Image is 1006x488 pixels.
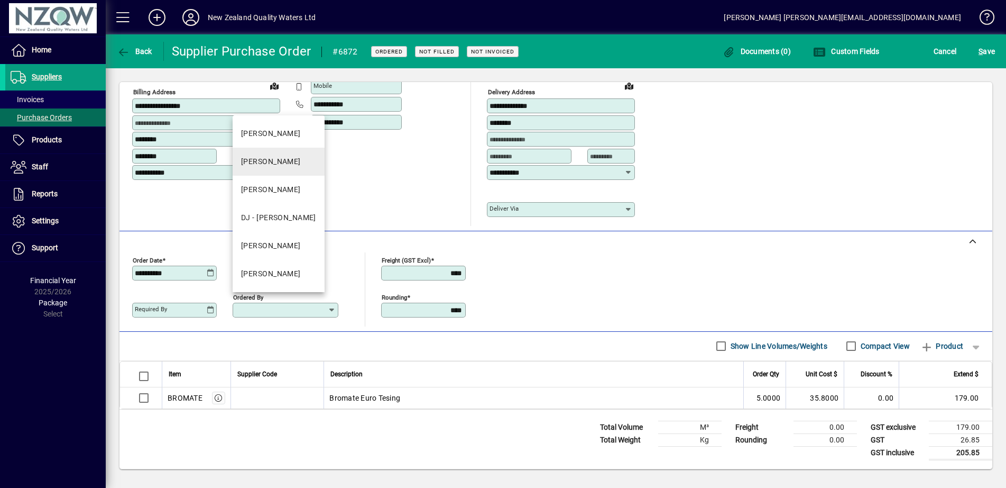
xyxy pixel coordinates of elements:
[621,77,638,94] a: View on map
[658,421,722,433] td: M³
[5,208,106,234] a: Settings
[861,368,892,380] span: Discount %
[168,393,202,403] div: BROMATE
[929,446,992,459] td: 205.85
[237,368,277,380] span: Supplier Code
[233,148,325,176] mat-option: FRANKY - Franky Taipiha
[753,368,779,380] span: Order Qty
[976,42,998,61] button: Save
[728,341,827,351] label: Show Line Volumes/Weights
[730,433,793,446] td: Rounding
[333,43,357,60] div: #6872
[793,421,857,433] td: 0.00
[266,77,283,94] a: View on map
[106,42,164,61] app-page-header-button: Back
[135,305,167,313] mat-label: Required by
[241,212,316,223] div: DJ - [PERSON_NAME]
[931,42,959,61] button: Cancel
[233,232,325,260] mat-option: JANET - Janet McCluskie
[979,43,995,60] span: ave
[241,156,301,167] div: [PERSON_NAME]
[233,176,325,204] mat-option: CHRIS - Chris Goodin
[117,47,152,56] span: Back
[241,128,301,139] div: [PERSON_NAME]
[5,109,106,126] a: Purchase Orders
[233,120,325,148] mat-option: ERIC - Eric Leung
[722,47,791,56] span: Documents (0)
[32,73,62,81] span: Suppliers
[233,204,325,232] mat-option: DJ - Digvijay Singh
[375,48,403,55] span: Ordered
[329,393,400,403] span: Bromate Euro Tesing
[140,8,174,27] button: Add
[133,256,162,264] mat-label: Order date
[793,433,857,446] td: 0.00
[719,42,793,61] button: Documents (0)
[865,446,929,459] td: GST inclusive
[174,8,208,27] button: Profile
[865,421,929,433] td: GST exclusive
[920,338,963,355] span: Product
[11,95,44,104] span: Invoices
[786,387,844,409] td: 35.8000
[5,37,106,64] a: Home
[5,181,106,207] a: Reports
[241,184,301,195] div: [PERSON_NAME]
[859,341,910,351] label: Compact View
[724,9,961,26] div: [PERSON_NAME] [PERSON_NAME][EMAIL_ADDRESS][DOMAIN_NAME]
[730,421,793,433] td: Freight
[233,260,325,288] mat-option: SAMMY - Sammy Tsui
[595,421,658,433] td: Total Volume
[5,154,106,180] a: Staff
[979,47,983,56] span: S
[865,433,929,446] td: GST
[915,337,968,356] button: Product
[658,433,722,446] td: Kg
[899,387,992,409] td: 179.00
[32,135,62,144] span: Products
[5,127,106,153] a: Products
[11,113,72,122] span: Purchase Orders
[330,368,363,380] span: Description
[810,42,882,61] button: Custom Fields
[32,46,51,54] span: Home
[32,216,59,225] span: Settings
[929,433,992,446] td: 26.85
[490,205,519,212] mat-label: Deliver via
[595,433,658,446] td: Total Weight
[382,293,407,301] mat-label: Rounding
[806,368,837,380] span: Unit Cost $
[32,243,58,252] span: Support
[844,387,899,409] td: 0.00
[313,82,332,89] mat-label: Mobile
[30,276,76,285] span: Financial Year
[813,47,880,56] span: Custom Fields
[32,189,58,198] span: Reports
[172,43,311,60] div: Supplier Purchase Order
[934,43,957,60] span: Cancel
[32,162,48,171] span: Staff
[241,268,301,279] div: [PERSON_NAME]
[972,2,993,37] a: Knowledge Base
[929,421,992,433] td: 179.00
[169,368,181,380] span: Item
[208,9,316,26] div: New Zealand Quality Waters Ltd
[954,368,979,380] span: Extend $
[39,299,67,307] span: Package
[419,48,455,55] span: Not Filled
[241,240,301,251] div: [PERSON_NAME]
[382,256,431,264] mat-label: Freight (GST excl)
[233,293,263,301] mat-label: Ordered by
[5,235,106,261] a: Support
[5,91,106,109] a: Invoices
[743,387,786,409] td: 5.0000
[114,42,155,61] button: Back
[471,48,514,55] span: Not Invoiced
